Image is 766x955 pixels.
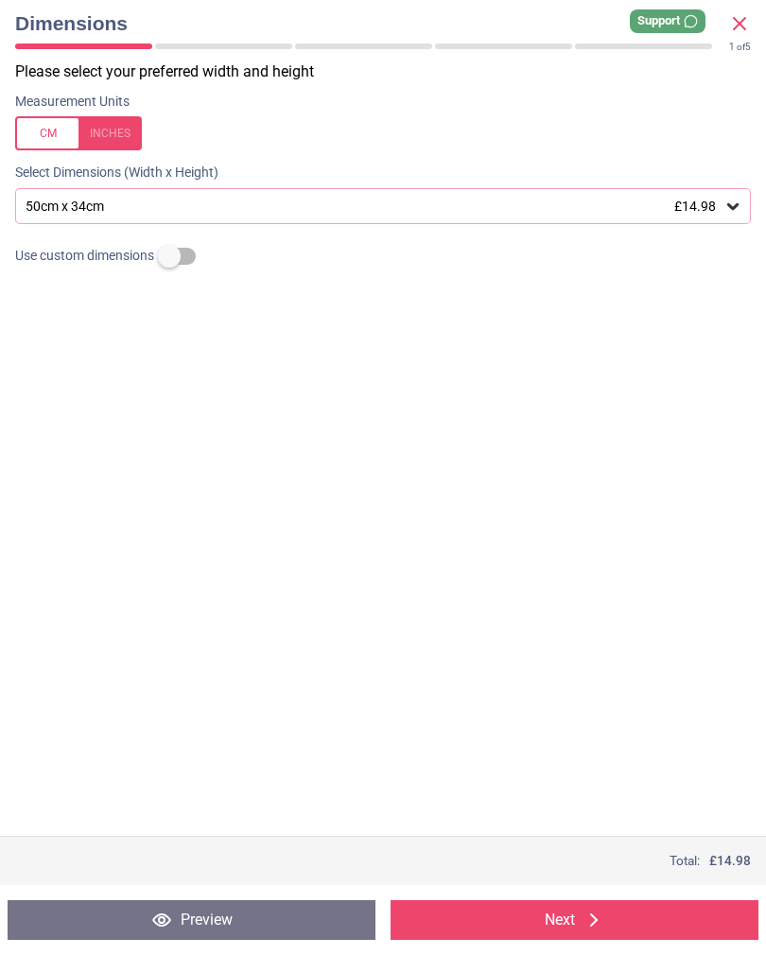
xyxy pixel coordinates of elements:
button: Next [391,900,758,940]
div: 50cm x 34cm [24,199,723,215]
span: £ [709,852,751,870]
div: Total: [15,852,751,870]
div: Support [630,9,705,33]
p: Please select your preferred width and height [15,61,766,82]
span: 1 [729,42,735,52]
button: Preview [8,900,375,940]
span: 14.98 [717,853,751,868]
div: of 5 [729,41,751,54]
label: Measurement Units [15,93,130,112]
span: Use custom dimensions [15,247,154,266]
span: £14.98 [674,199,716,214]
span: Dimensions [15,9,728,37]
